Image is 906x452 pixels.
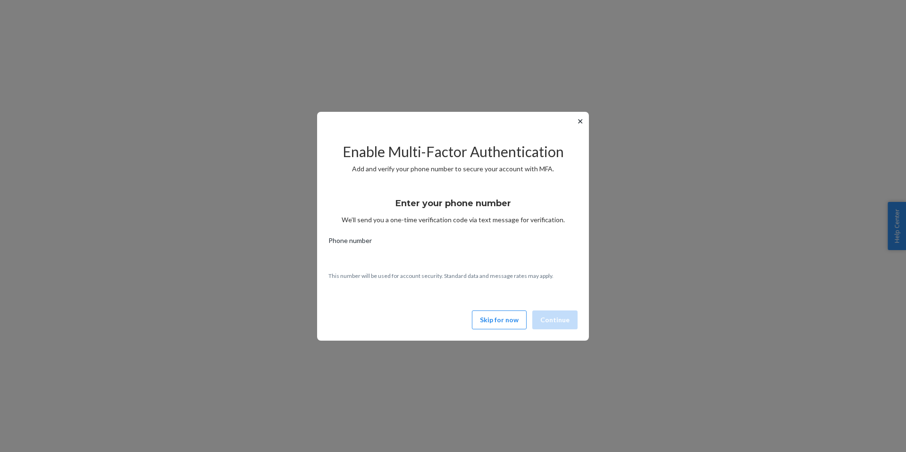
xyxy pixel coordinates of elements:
[328,236,372,249] span: Phone number
[395,197,511,209] h3: Enter your phone number
[532,310,578,329] button: Continue
[328,164,578,174] p: Add and verify your phone number to secure your account with MFA.
[328,272,578,280] p: This number will be used for account security. Standard data and message rates may apply.
[575,116,585,127] button: ✕
[328,144,578,159] h2: Enable Multi-Factor Authentication
[328,190,578,225] div: We’ll send you a one-time verification code via text message for verification.
[472,310,527,329] button: Skip for now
